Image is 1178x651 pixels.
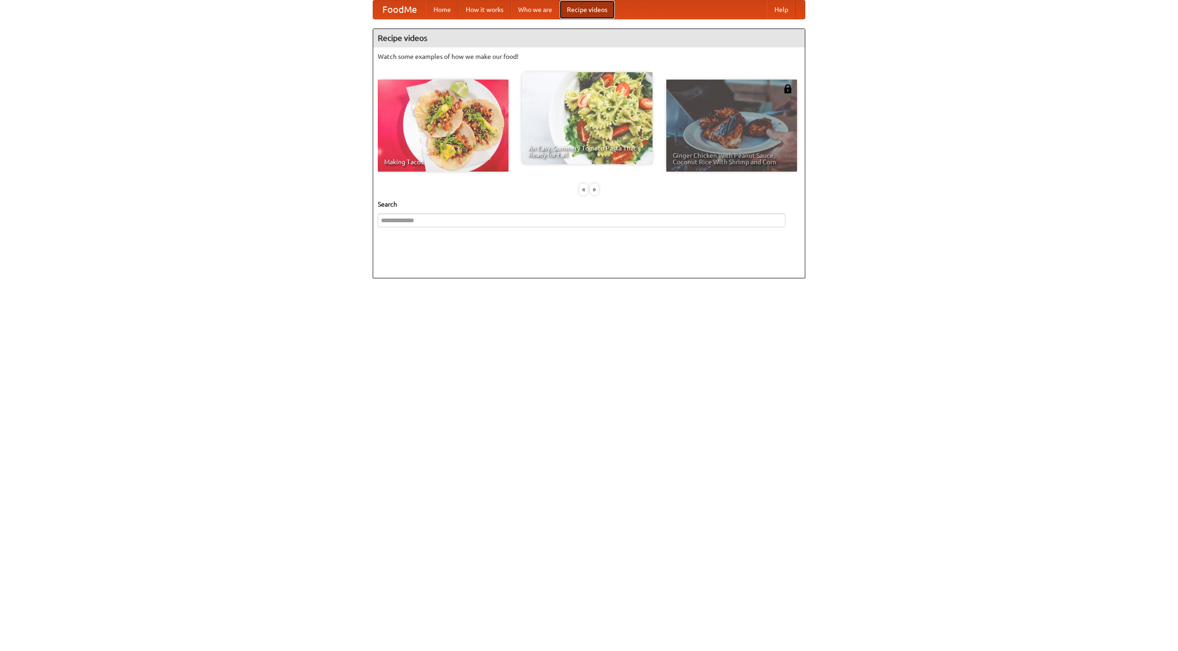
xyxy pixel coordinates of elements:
h4: Recipe videos [373,29,805,47]
div: « [579,184,588,195]
a: Home [426,0,458,19]
a: Who we are [511,0,560,19]
a: An Easy, Summery Tomato Pasta That's Ready for Fall [522,72,653,164]
span: Making Tacos [384,159,502,165]
img: 483408.png [783,84,792,93]
a: Help [767,0,796,19]
h5: Search [378,200,800,209]
a: Making Tacos [378,80,508,172]
a: Recipe videos [560,0,615,19]
span: An Easy, Summery Tomato Pasta That's Ready for Fall [528,145,646,158]
div: » [590,184,599,195]
p: Watch some examples of how we make our food! [378,52,800,61]
a: How it works [458,0,511,19]
a: FoodMe [373,0,426,19]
